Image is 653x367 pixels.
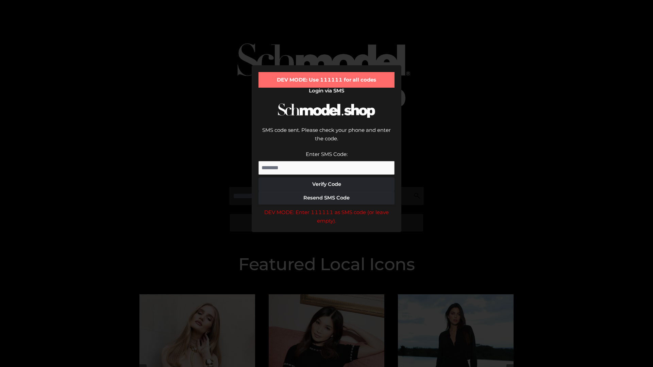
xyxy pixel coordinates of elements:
[258,208,395,225] div: DEV MODE: Enter 111111 as SMS code (or leave empty).
[258,88,395,94] h2: Login via SMS
[306,151,348,157] label: Enter SMS Code:
[258,72,395,88] div: DEV MODE: Use 111111 for all codes
[258,177,395,191] button: Verify Code
[258,126,395,150] div: SMS code sent. Please check your phone and enter the code.
[275,97,378,124] img: Schmodel Logo
[258,191,395,205] button: Resend SMS Code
